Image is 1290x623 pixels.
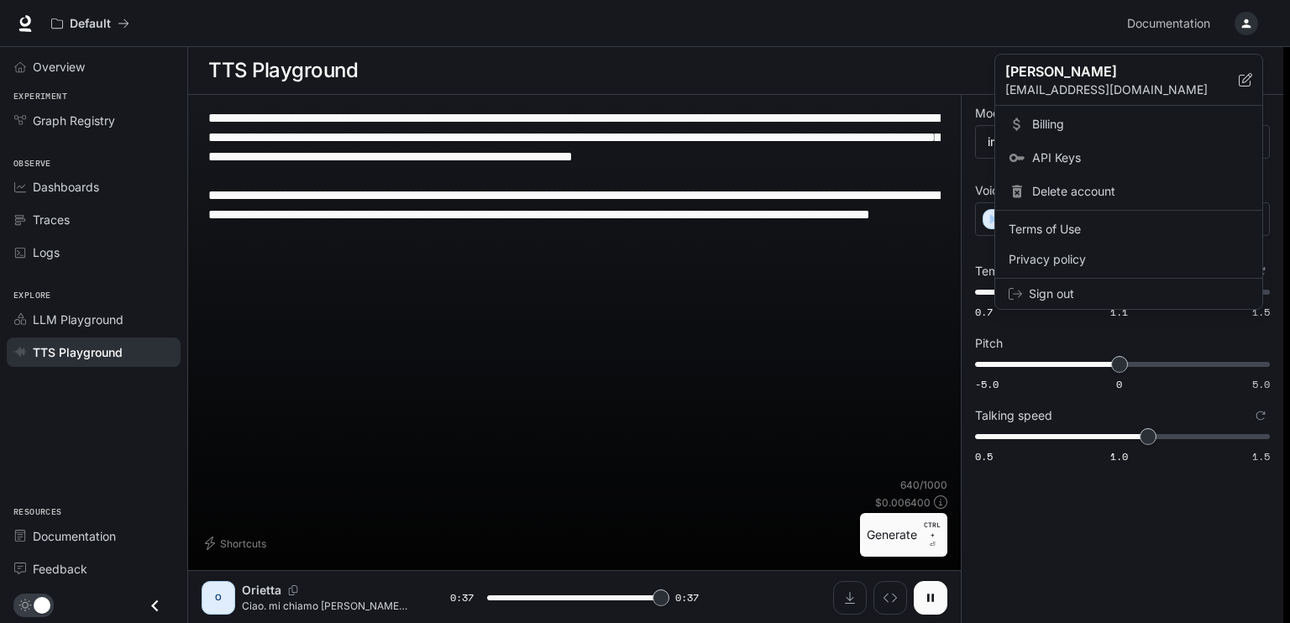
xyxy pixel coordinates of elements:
div: Delete account [999,176,1259,207]
p: [PERSON_NAME] [1005,61,1212,81]
a: Privacy policy [999,244,1259,275]
span: Delete account [1032,183,1249,200]
p: [EMAIL_ADDRESS][DOMAIN_NAME] [1005,81,1239,98]
div: Sign out [995,279,1262,309]
a: Billing [999,109,1259,139]
span: Terms of Use [1009,221,1249,238]
span: Privacy policy [1009,251,1249,268]
div: [PERSON_NAME][EMAIL_ADDRESS][DOMAIN_NAME] [995,55,1262,106]
span: Billing [1032,116,1249,133]
span: Sign out [1029,285,1249,302]
a: Terms of Use [999,214,1259,244]
a: API Keys [999,143,1259,173]
span: API Keys [1032,149,1249,166]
